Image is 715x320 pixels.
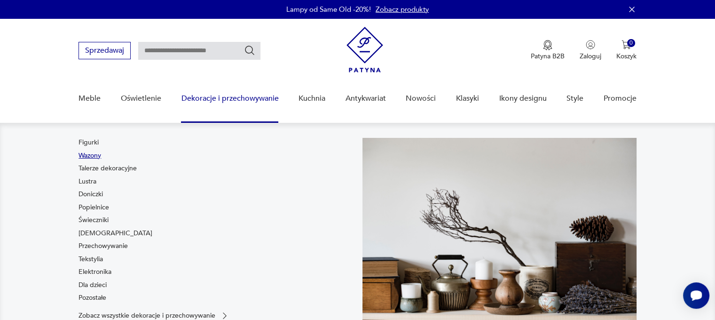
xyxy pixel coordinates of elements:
p: Zaloguj [580,52,601,61]
button: Szukaj [244,45,255,56]
button: 0Koszyk [616,40,636,61]
a: [DEMOGRAPHIC_DATA] [79,229,152,238]
a: Dla dzieci [79,280,107,290]
img: Patyna - sklep z meblami i dekoracjami vintage [346,27,383,72]
a: Lustra [79,177,96,186]
iframe: Smartsupp widget button [683,282,709,309]
a: Kuchnia [299,80,325,117]
a: Elektronika [79,267,111,277]
a: Przechowywanie [79,241,128,251]
a: Klasyki [456,80,479,117]
a: Tekstylia [79,255,103,264]
a: Dekoracje i przechowywanie [181,80,278,117]
button: Patyna B2B [531,40,565,61]
div: 0 [627,39,635,47]
a: Style [566,80,583,117]
a: Talerze dekoracyjne [79,164,137,173]
a: Oświetlenie [121,80,161,117]
a: Zobacz produkty [376,5,429,14]
a: Ikona medaluPatyna B2B [531,40,565,61]
img: Ikonka użytkownika [586,40,595,49]
img: Ikona koszyka [621,40,631,49]
p: Zobacz wszystkie dekoracje i przechowywanie [79,312,215,319]
img: Ikona medalu [543,40,552,50]
button: Zaloguj [580,40,601,61]
a: Nowości [406,80,436,117]
a: Antykwariat [346,80,386,117]
a: Wazony [79,151,101,160]
p: Lampy od Same Old -20%! [286,5,371,14]
p: Patyna B2B [531,52,565,61]
a: Figurki [79,138,99,147]
p: Koszyk [616,52,636,61]
a: Popielnice [79,203,109,212]
a: Ikony designu [499,80,546,117]
button: Sprzedawaj [79,42,131,59]
a: Sprzedawaj [79,48,131,55]
a: Doniczki [79,190,103,199]
a: Promocje [604,80,636,117]
a: Meble [79,80,101,117]
a: Świeczniki [79,216,109,225]
a: Pozostałe [79,293,106,303]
